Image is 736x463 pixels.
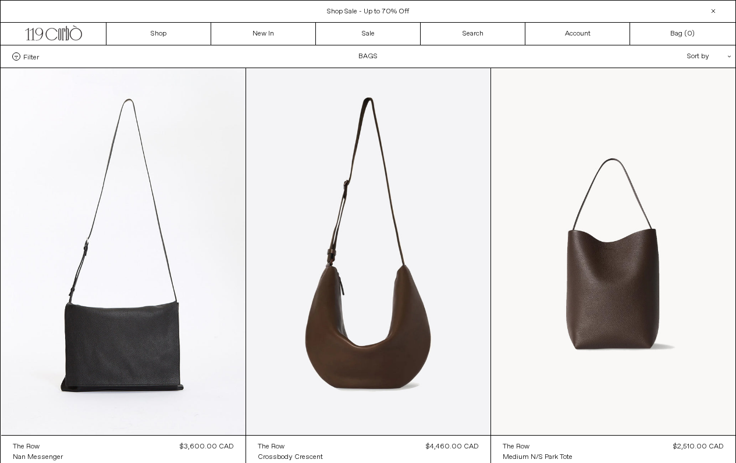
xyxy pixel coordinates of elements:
[258,452,323,462] a: Crossbody Crescent
[503,441,573,452] a: The Row
[687,29,692,38] span: 0
[258,442,285,452] div: The Row
[1,68,246,435] img: The Row Nan Messenger Bag
[426,441,479,452] div: $4,460.00 CAD
[673,441,724,452] div: $2,510.00 CAD
[525,23,630,45] a: Account
[13,452,63,462] a: Nan Messenger
[503,442,529,452] div: The Row
[211,23,316,45] a: New In
[630,23,735,45] a: Bag ()
[258,441,323,452] a: The Row
[23,52,39,61] span: Filter
[13,442,40,452] div: The Row
[619,45,724,68] div: Sort by
[106,23,211,45] a: Shop
[491,68,735,435] img: The Row Medium N/S Park Tote
[246,68,490,435] img: The Row Crossbody Crescent in dark brown
[503,452,573,462] a: Medium N/S Park Tote
[687,29,695,39] span: )
[180,441,234,452] div: $3,600.00 CAD
[316,23,421,45] a: Sale
[421,23,525,45] a: Search
[13,441,63,452] a: The Row
[327,7,409,16] a: Shop Sale - Up to 70% Off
